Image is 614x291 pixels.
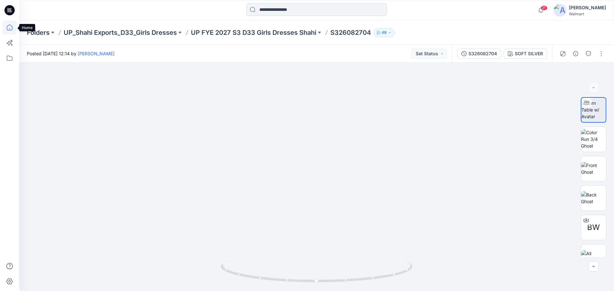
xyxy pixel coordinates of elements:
img: avatar [554,4,566,17]
img: Back Ghost [581,191,606,205]
span: 21 [540,5,547,11]
div: SOFT SILVER [515,50,543,57]
button: S326082704 [457,49,501,59]
span: Posted [DATE] 12:14 by [27,50,114,57]
a: UP FYE 2027 S3 D33 Girls Dresses Shahi [191,28,316,37]
button: Details [571,49,581,59]
a: UP_Shahi Exports_D33_Girls Dresses [64,28,177,37]
div: S326082704 [468,50,497,57]
p: 49 [382,29,387,36]
div: Walmart [569,11,606,16]
div: [PERSON_NAME] [569,4,606,11]
img: Color Run 3/4 Ghost [581,129,606,149]
button: SOFT SILVER [504,49,547,59]
span: BW [587,222,600,233]
img: Front Ghost [581,162,606,175]
img: All colorways [581,250,606,264]
p: S326082704 [330,28,371,37]
a: [PERSON_NAME] [78,51,114,56]
img: Turn Table w/ Avatar [581,100,606,120]
button: 49 [374,28,395,37]
a: Folders [27,28,50,37]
